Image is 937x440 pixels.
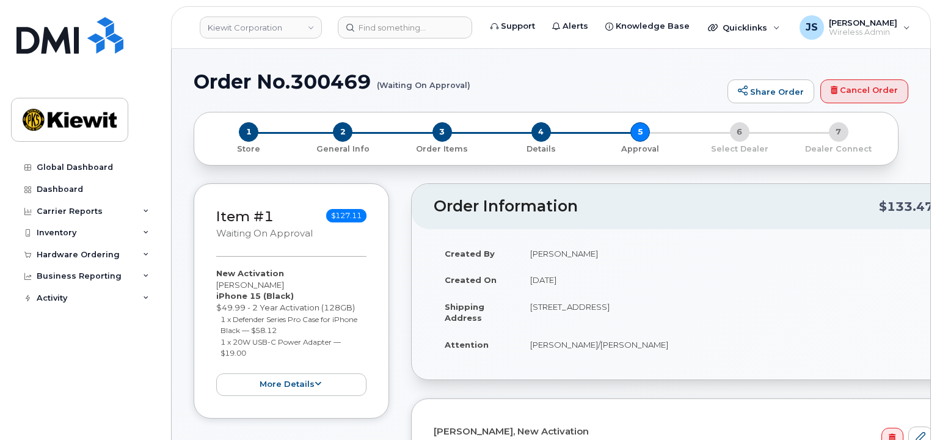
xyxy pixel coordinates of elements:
a: 4 Details [492,142,591,155]
span: 3 [432,122,452,142]
small: 1 x Defender Series Pro Case for iPhone Black — $58.12 [221,315,357,335]
div: [PERSON_NAME] $49.99 - 2 Year Activation (128GB) [216,268,366,395]
h2: Order Information [434,198,879,215]
span: 1 [239,122,258,142]
a: Item #1 [216,208,274,225]
small: (Waiting On Approval) [377,71,470,90]
a: 3 Order Items [393,142,492,155]
h4: [PERSON_NAME], New Activation [434,427,933,437]
p: Details [497,144,586,155]
span: $127.11 [326,209,366,222]
strong: iPhone 15 (Black) [216,291,294,301]
a: 1 Store [204,142,293,155]
strong: Attention [445,340,489,350]
iframe: Messenger Launcher [884,387,928,431]
p: Store [209,144,288,155]
div: $133.47 [879,195,933,218]
small: Waiting On Approval [216,228,313,239]
strong: Created On [445,275,497,285]
small: 1 x 20W USB-C Power Adapter — $19.00 [221,337,341,358]
h1: Order No.300469 [194,71,721,92]
a: Cancel Order [820,79,908,104]
p: General Info [298,144,387,155]
button: more details [216,373,366,396]
span: 4 [531,122,551,142]
a: Share Order [727,79,814,104]
strong: Shipping Address [445,302,484,323]
strong: New Activation [216,268,284,278]
p: Order Items [398,144,487,155]
strong: Created By [445,249,495,258]
a: 2 General Info [293,142,392,155]
span: 2 [333,122,352,142]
